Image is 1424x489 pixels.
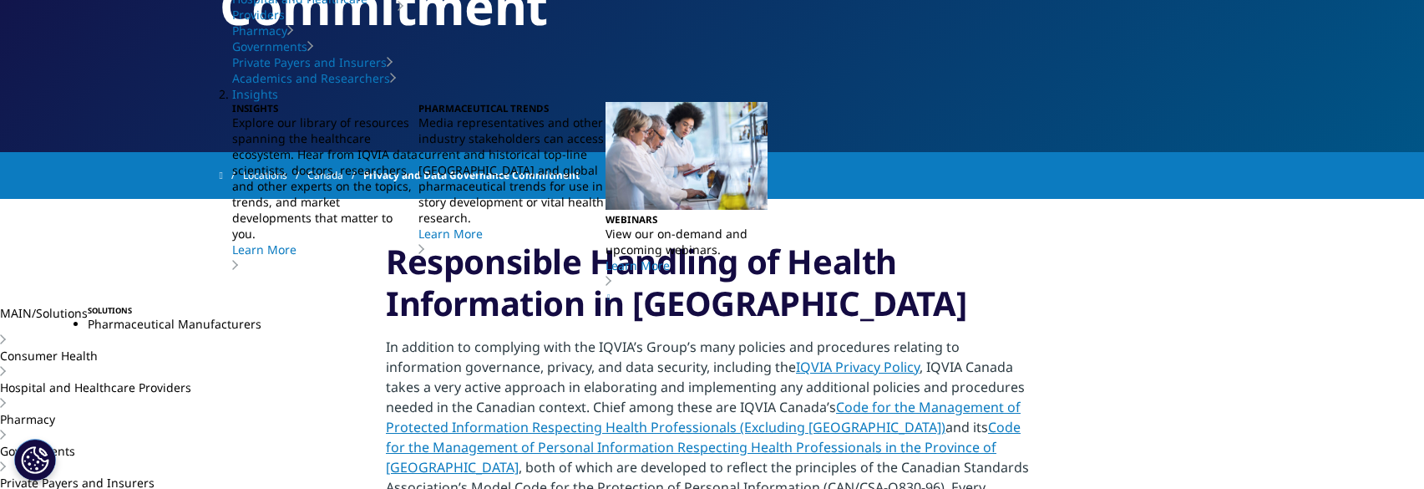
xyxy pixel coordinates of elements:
button: Cookies Settings [14,439,56,481]
a: Pharmacy [232,23,287,38]
a: Private Payers and Insurers [232,54,387,70]
p: Media representatives and other industry stakeholders can access current and historical top-line ... [418,115,606,226]
span: Solutions [36,305,88,321]
a: Academics and Researchers [232,70,390,86]
h5: WEBINARS [606,213,768,226]
h5: INSIGHTS [232,102,419,115]
a: Learn More [232,242,419,273]
a: Learn More [418,226,606,257]
img: 222_doctors-analyzing-data-on-laptop.jpg [606,102,768,210]
a: Insights [232,86,278,102]
p: View our on-demand and upcoming webinars. [606,226,768,257]
a: Governments [232,38,307,54]
h5: PHARMACEUTICAL TRENDS [418,102,606,115]
a: Learn More [606,257,768,305]
p: Explore our library of resources spanning the healthcare ecosystem. Hear from IQVIA data scientis... [232,115,419,242]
